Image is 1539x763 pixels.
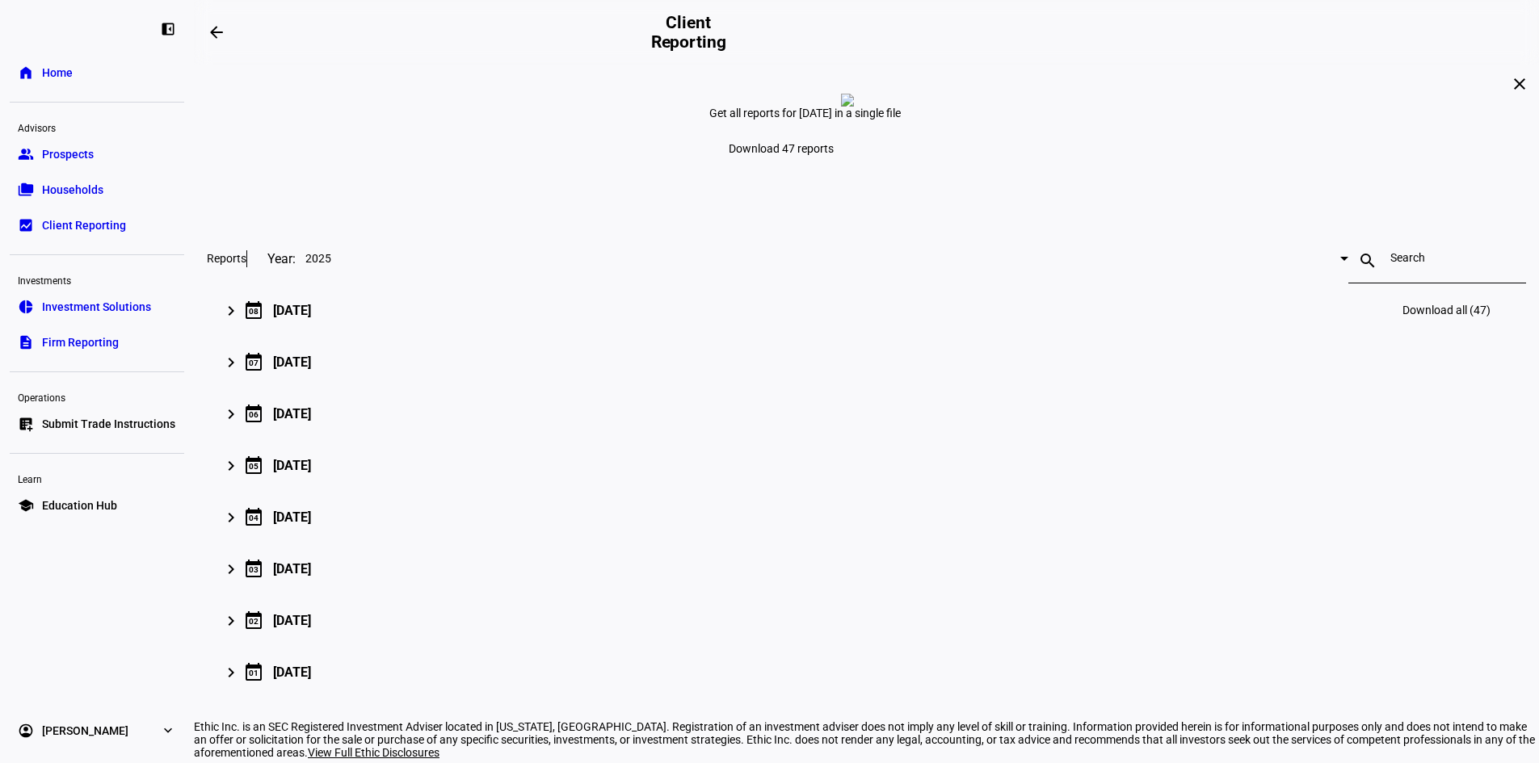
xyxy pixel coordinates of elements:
mat-icon: calendar_today [244,300,263,320]
span: View Full Ethic Disclosures [308,746,439,759]
eth-mat-symbol: home [18,65,34,81]
span: Investment Solutions [42,299,151,315]
a: folder_copyHouseholds [10,174,184,206]
div: [DATE] [273,406,311,421]
div: Learn [10,467,184,489]
div: [DATE] [273,509,311,525]
div: Get all reports for [DATE] in a single file [709,107,1024,119]
mat-icon: calendar_today [244,455,263,475]
div: [DATE] [273,354,311,370]
span: Households [42,182,103,198]
img: report-zero.png [841,94,854,107]
eth-mat-symbol: pie_chart [18,299,34,315]
div: 04 [249,514,259,522]
a: homeHome [10,57,184,89]
div: 01 [249,669,259,677]
eth-mat-symbol: folder_copy [18,182,34,198]
div: Operations [10,385,184,408]
mat-icon: calendar_today [244,559,263,578]
span: Submit Trade Instructions [42,416,175,432]
mat-expansion-panel-header: 08[DATE]Download all (47) [207,284,1526,336]
eth-mat-symbol: group [18,146,34,162]
span: Home [42,65,73,81]
div: 07 [249,358,259,367]
div: [DATE] [273,561,311,576]
mat-icon: calendar_today [244,404,263,423]
mat-expansion-panel-header: 06[DATE] [207,388,1526,439]
mat-icon: calendar_today [244,610,263,630]
span: 2025 [305,252,331,265]
eth-mat-symbol: school [18,497,34,514]
eth-mat-symbol: account_circle [18,723,34,739]
mat-icon: keyboard_arrow_right [221,353,241,372]
mat-icon: search [1348,251,1387,270]
mat-icon: keyboard_arrow_right [221,456,241,476]
div: [DATE] [273,303,311,318]
span: Education Hub [42,497,117,514]
a: Download all (47) [1393,291,1500,329]
mat-expansion-panel-header: 07[DATE] [207,336,1526,388]
h3: Reports [207,252,246,265]
span: Download all (47) [1402,304,1491,317]
div: Year: [246,250,296,267]
eth-mat-symbol: description [18,334,34,350]
input: Search [1390,251,1484,264]
div: 02 [249,617,259,626]
mat-expansion-panel-header: 04[DATE] [207,491,1526,543]
span: Client Reporting [42,217,126,233]
span: [PERSON_NAME] [42,723,128,739]
mat-icon: keyboard_arrow_right [221,405,241,424]
mat-icon: keyboard_arrow_right [221,663,241,682]
mat-expansion-panel-header: 03[DATE] [207,543,1526,594]
mat-expansion-panel-header: 05[DATE] [207,439,1526,491]
a: pie_chartInvestment Solutions [10,291,184,323]
h2: Client Reporting [640,13,737,52]
div: [DATE] [273,458,311,473]
eth-mat-symbol: expand_more [160,723,176,739]
mat-icon: keyboard_arrow_right [221,611,241,631]
a: bid_landscapeClient Reporting [10,209,184,241]
div: Investments [10,268,184,291]
mat-icon: keyboard_arrow_right [221,301,241,321]
div: 03 [249,565,259,574]
mat-icon: keyboard_arrow_right [221,508,241,527]
eth-mat-symbol: bid_landscape [18,217,34,233]
a: descriptionFirm Reporting [10,326,184,358]
div: 05 [249,462,259,471]
mat-icon: arrow_backwards [207,23,226,42]
eth-mat-symbol: left_panel_close [160,21,176,37]
div: [DATE] [273,664,311,680]
mat-icon: calendar_today [244,352,263,371]
div: [DATE] [273,613,311,628]
span: Download 47 reports [729,142,834,155]
div: 08 [249,307,259,316]
mat-icon: calendar_today [244,662,263,681]
mat-icon: close [1510,74,1529,94]
mat-expansion-panel-header: 01[DATE] [207,646,1526,698]
mat-icon: keyboard_arrow_right [221,560,241,579]
a: Download 47 reports [709,132,853,165]
mat-expansion-panel-header: 02[DATE] [207,594,1526,646]
mat-icon: calendar_today [244,507,263,526]
eth-mat-symbol: list_alt_add [18,416,34,432]
div: Advisors [10,115,184,138]
span: Prospects [42,146,94,162]
a: groupProspects [10,138,184,170]
div: 06 [249,410,259,419]
span: Firm Reporting [42,334,119,350]
div: Ethic Inc. is an SEC Registered Investment Adviser located in [US_STATE], [GEOGRAPHIC_DATA]. Regi... [194,720,1539,759]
